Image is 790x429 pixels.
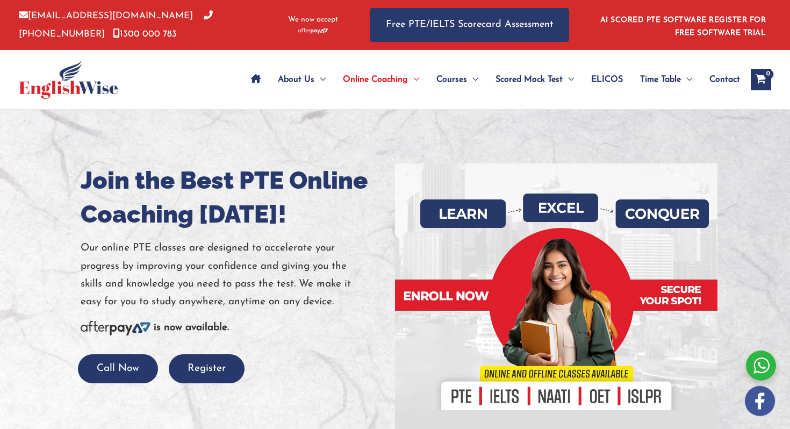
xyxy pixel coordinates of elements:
[701,61,740,98] a: Contact
[334,61,428,98] a: Online CoachingMenu Toggle
[242,61,740,98] nav: Site Navigation: Main Menu
[408,61,419,98] span: Menu Toggle
[745,386,775,416] img: white-facebook.png
[751,69,771,90] a: View Shopping Cart, empty
[169,363,245,374] a: Register
[594,8,771,42] aside: Header Widget 1
[81,163,387,231] h1: Join the Best PTE Online Coaching [DATE]!
[436,61,467,98] span: Courses
[298,28,328,34] img: Afterpay-Logo
[343,61,408,98] span: Online Coaching
[631,61,701,98] a: Time TableMenu Toggle
[709,61,740,98] span: Contact
[600,16,766,37] a: AI SCORED PTE SOFTWARE REGISTER FOR FREE SOFTWARE TRIAL
[487,61,583,98] a: Scored Mock TestMenu Toggle
[113,30,177,39] a: 1300 000 783
[583,61,631,98] a: ELICOS
[19,11,193,20] a: [EMAIL_ADDRESS][DOMAIN_NAME]
[78,363,158,374] a: Call Now
[19,60,118,99] img: cropped-ew-logo
[495,61,563,98] span: Scored Mock Test
[154,323,229,333] b: is now available.
[278,61,314,98] span: About Us
[467,61,478,98] span: Menu Toggle
[78,354,158,384] button: Call Now
[640,61,681,98] span: Time Table
[681,61,692,98] span: Menu Toggle
[370,8,569,42] a: Free PTE/IELTS Scorecard Assessment
[81,239,387,311] p: Our online PTE classes are designed to accelerate your progress by improving your confidence and ...
[591,61,623,98] span: ELICOS
[428,61,487,98] a: CoursesMenu Toggle
[563,61,574,98] span: Menu Toggle
[269,61,334,98] a: About UsMenu Toggle
[314,61,326,98] span: Menu Toggle
[288,15,338,25] span: We now accept
[81,321,150,335] img: Afterpay-Logo
[169,354,245,384] button: Register
[19,11,213,38] a: [PHONE_NUMBER]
